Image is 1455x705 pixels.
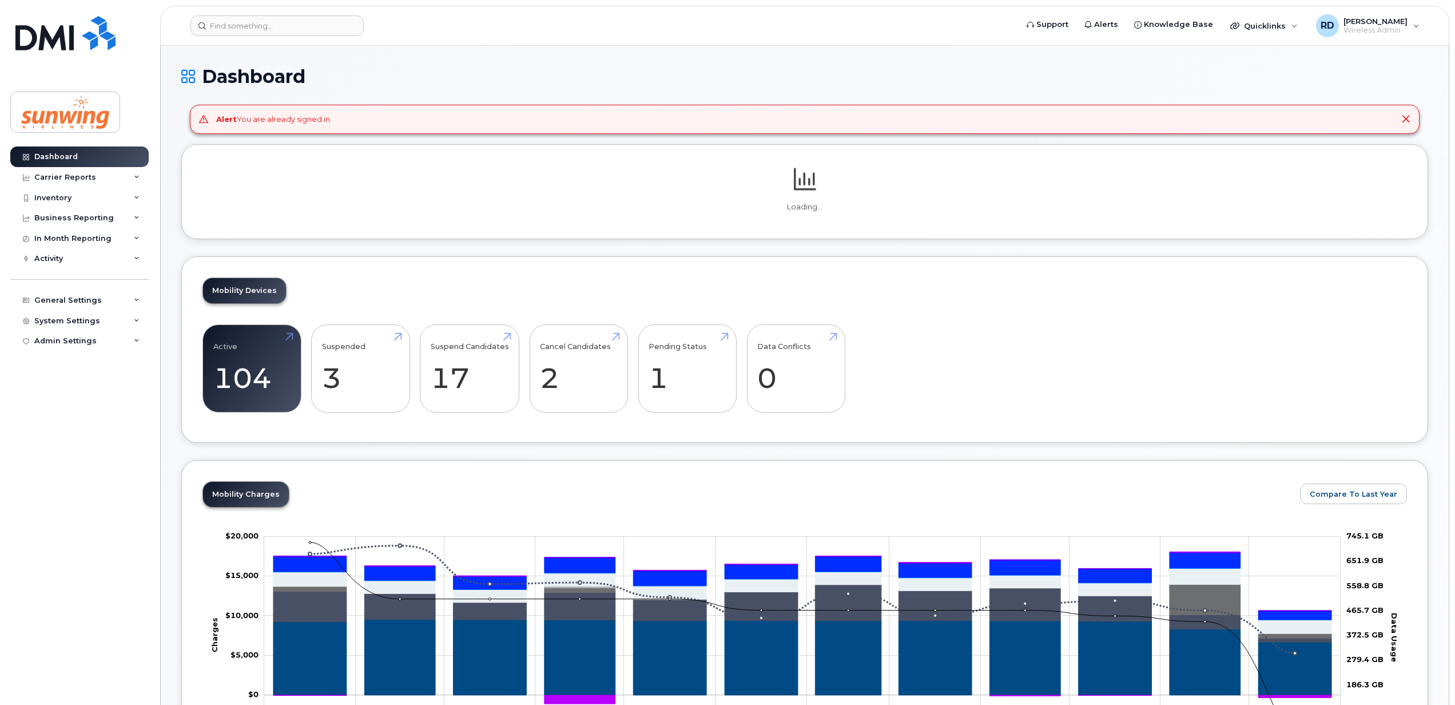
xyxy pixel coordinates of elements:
tspan: Charges [209,617,218,652]
g: $0 [230,650,259,659]
tspan: 558.8 GB [1346,581,1384,590]
span: Compare To Last Year [1310,489,1397,500]
strong: Alert [216,114,237,124]
a: Cancel Candidates 2 [540,331,617,406]
tspan: $0 [248,690,259,699]
g: Features [273,569,1331,634]
h1: Dashboard [181,66,1428,86]
a: Suspend Candidates 17 [431,331,509,406]
tspan: $15,000 [225,571,259,580]
tspan: $5,000 [230,650,259,659]
g: Roaming [273,585,1331,642]
g: QST [273,552,1331,611]
g: $0 [225,611,259,620]
tspan: 465.7 GB [1346,605,1384,615]
g: GST [273,568,1331,620]
g: Cancellation [273,584,1331,638]
a: Mobility Devices [203,278,286,303]
div: You are already signed in. [216,114,332,125]
tspan: $20,000 [225,531,259,540]
tspan: Data Usage [1390,613,1399,662]
a: Suspended 3 [322,331,399,406]
g: $0 [225,571,259,580]
tspan: $10,000 [225,611,259,620]
g: HST [273,553,1331,620]
button: Compare To Last Year [1300,484,1407,504]
tspan: 651.9 GB [1346,556,1384,565]
p: Loading... [202,202,1407,212]
a: Pending Status 1 [649,331,726,406]
g: $0 [225,531,259,540]
a: Mobility Charges [203,482,289,507]
a: Active 104 [213,331,291,406]
tspan: 745.1 GB [1346,531,1384,540]
tspan: 186.3 GB [1346,680,1384,689]
tspan: 372.5 GB [1346,630,1384,639]
g: Rate Plan [273,620,1331,695]
a: Data Conflicts 0 [757,331,834,406]
tspan: 279.4 GB [1346,655,1384,664]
